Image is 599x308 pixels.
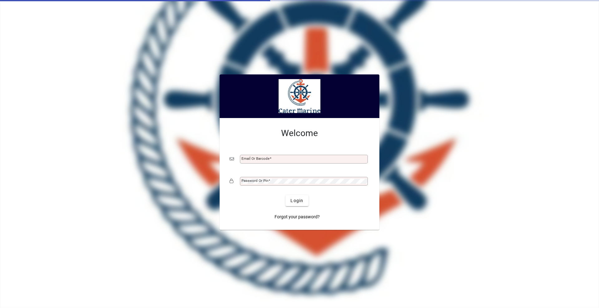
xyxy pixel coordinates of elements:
mat-label: Email or Barcode [241,156,270,161]
button: Login [285,195,308,206]
span: Login [290,197,303,204]
mat-label: Password or Pin [241,178,268,183]
a: Forgot your password? [272,211,322,222]
span: Forgot your password? [275,214,320,220]
h2: Welcome [230,128,369,139]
